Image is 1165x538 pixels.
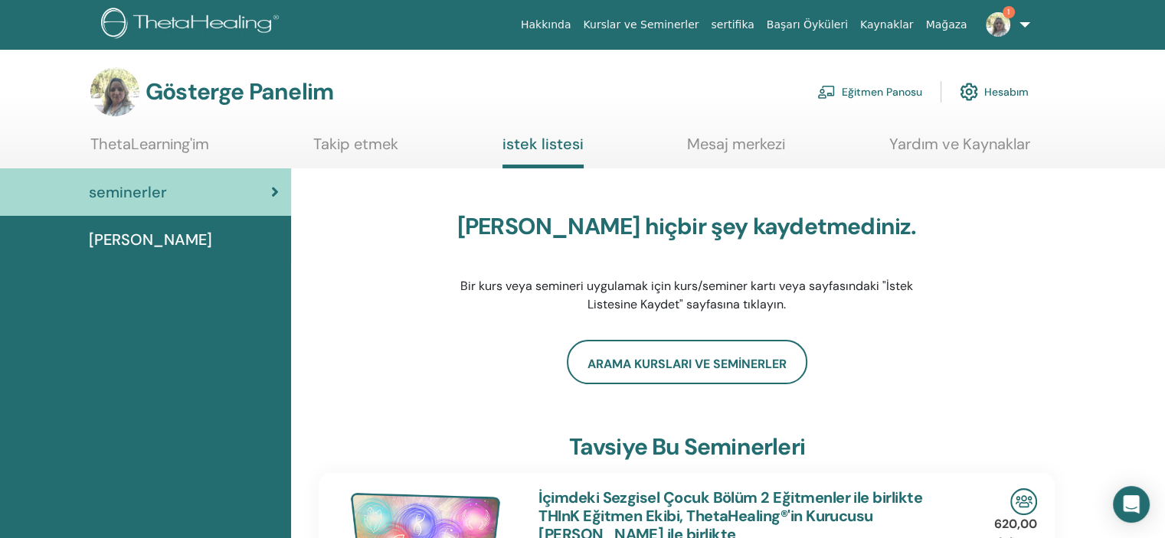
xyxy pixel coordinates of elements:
[986,12,1010,37] img: default.jpg
[583,18,699,31] font: Kurslar ve Seminerler
[515,11,578,39] a: Hakkında
[919,11,973,39] a: Mağaza
[460,278,913,312] font: Bir kurs veya semineri uygulamak için kurs/seminer kartı veya sayfasındaki "İstek Listesine Kayde...
[1007,7,1010,17] font: 1
[577,11,705,39] a: Kurslar ve Seminerler
[687,135,785,165] a: Mesaj merkezi
[711,18,754,31] font: sertifika
[860,18,914,31] font: Kaynaklar
[1010,488,1037,515] img: Yüz Yüze Seminer
[960,75,1029,109] a: Hesabım
[567,340,807,384] a: Arama Kursları ve Seminerler
[960,79,978,105] img: cog.svg
[90,134,209,154] font: ThetaLearning'im
[925,18,967,31] font: Mağaza
[313,135,398,165] a: Takip etmek
[842,86,922,99] font: Eğitmen Panosu
[146,77,333,106] font: Gösterge Panelim
[89,182,167,202] font: seminerler
[984,86,1029,99] font: Hesabım
[457,211,917,241] font: [PERSON_NAME] hiçbir şey kaydetmediniz.
[761,11,854,39] a: Başarı Öyküleri
[568,432,804,461] font: tavsiye bu seminerleri
[889,134,1030,154] font: Yardım ve Kaynaklar
[817,75,922,109] a: Eğitmen Panosu
[502,134,584,154] font: istek listesi
[313,134,398,154] font: Takip etmek
[817,85,836,99] img: chalkboard-teacher.svg
[767,18,848,31] font: Başarı Öyküleri
[502,135,584,168] a: istek listesi
[854,11,920,39] a: Kaynaklar
[90,67,139,116] img: default.jpg
[89,230,212,249] font: [PERSON_NAME]
[521,18,571,31] font: Hakkında
[587,355,787,371] font: Arama Kursları ve Seminerler
[687,134,785,154] font: Mesaj merkezi
[90,135,209,165] a: ThetaLearning'im
[1113,486,1150,523] div: Open Intercom Messenger
[101,8,284,42] img: logo.png
[705,11,760,39] a: sertifika
[889,135,1030,165] a: Yardım ve Kaynaklar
